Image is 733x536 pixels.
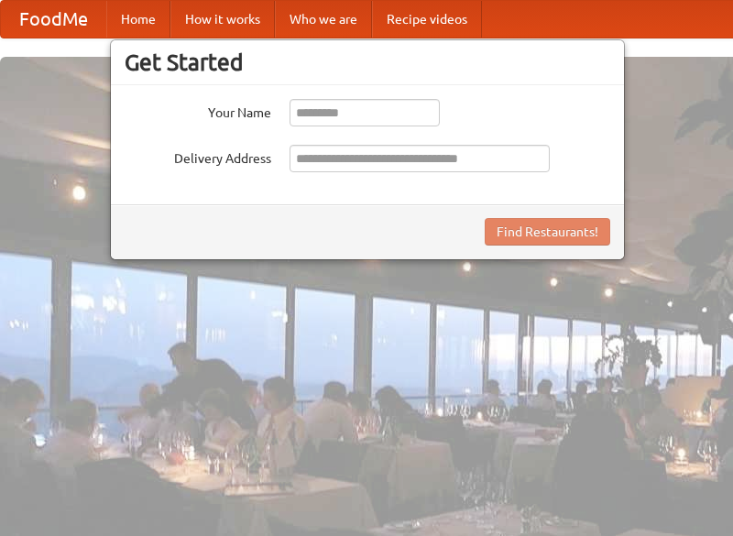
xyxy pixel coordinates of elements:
a: How it works [170,1,275,38]
button: Find Restaurants! [485,218,610,246]
h3: Get Started [125,49,610,76]
a: Who we are [275,1,372,38]
label: Your Name [125,99,271,122]
a: Home [106,1,170,38]
a: Recipe videos [372,1,482,38]
a: FoodMe [1,1,106,38]
label: Delivery Address [125,145,271,168]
